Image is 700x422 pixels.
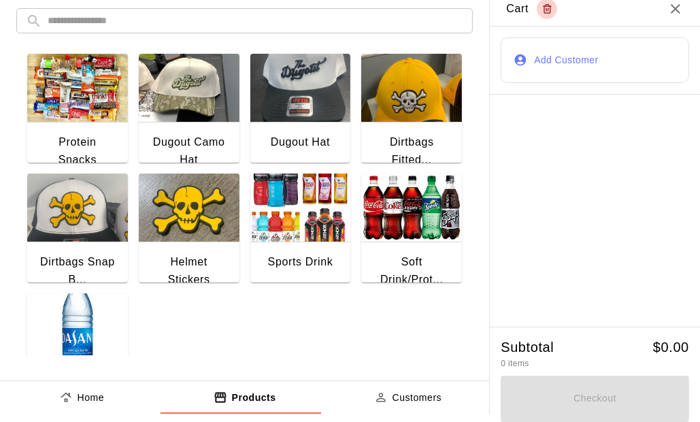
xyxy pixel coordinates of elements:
[501,359,529,368] span: 0 items
[27,54,128,122] img: Protein Snacks
[250,54,351,165] button: Dugout HatDugout Hat
[139,54,239,122] img: Dugout Camo Hat
[27,174,128,242] img: Dirtbags Snap Back Hat
[653,338,689,357] h5: $ 0.00
[27,54,128,183] button: Protein SnacksProtein Snacks
[232,391,276,405] p: Products
[139,174,239,303] button: Helmet StickersHelmet Stickers
[250,54,351,122] img: Dugout Hat
[27,293,128,405] button: WaterWater
[372,133,451,168] div: Dirtbags Fitted...
[501,37,689,83] button: Add Customer
[150,253,229,288] div: Helmet Stickers
[372,253,451,288] div: Soft Drink/Prot...
[393,391,442,405] p: Customers
[27,293,128,361] img: Water
[361,54,462,122] img: Dirtbags Fitted Hat
[667,1,684,17] button: Close
[38,133,117,168] div: Protein Snacks
[271,133,330,151] div: Dugout Hat
[361,54,462,183] button: Dirtbags Fitted HatDirtbags Fitted...
[38,253,117,288] div: Dirtbags Snap B...
[139,174,239,242] img: Helmet Stickers
[27,174,128,303] button: Dirtbags Snap Back HatDirtbags Snap B...
[139,54,239,183] button: Dugout Camo HatDugout Camo Hat
[268,253,333,271] div: Sports Drink
[501,338,554,357] h5: Subtotal
[78,391,105,405] p: Home
[250,174,351,285] button: Sports DrinkSports Drink
[150,133,229,168] div: Dugout Camo Hat
[361,174,462,303] button: Soft Drink/Protein DrinkSoft Drink/Prot...
[250,174,351,242] img: Sports Drink
[361,174,462,242] img: Soft Drink/Protein Drink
